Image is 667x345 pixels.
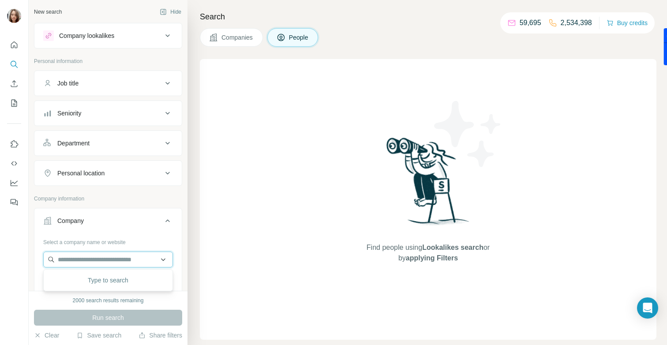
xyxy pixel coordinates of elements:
button: Buy credits [607,17,648,29]
span: Companies [221,33,254,42]
button: Save search [76,331,121,340]
button: Feedback [7,194,21,210]
div: 2000 search results remaining [73,297,144,304]
span: Lookalikes search [422,244,483,251]
button: Quick start [7,37,21,53]
p: 59,695 [520,18,541,28]
span: Find people using or by [357,242,498,263]
button: Use Surfe on LinkedIn [7,136,21,152]
h4: Search [200,11,656,23]
div: Personal location [57,169,105,178]
div: Company lookalikes [59,31,114,40]
button: Use Surfe API [7,156,21,171]
button: My lists [7,95,21,111]
button: Hide [154,5,187,19]
button: Job title [34,73,182,94]
button: Clear [34,331,59,340]
button: Enrich CSV [7,76,21,92]
span: applying Filters [406,254,458,262]
div: Select a company name or website [43,235,173,246]
div: Seniority [57,109,81,118]
button: Personal location [34,163,182,184]
div: Open Intercom Messenger [637,297,658,319]
button: Company lookalikes [34,25,182,46]
button: Search [7,56,21,72]
div: Job title [57,79,79,88]
button: Seniority [34,103,182,124]
p: Personal information [34,57,182,65]
div: Type to search [45,271,171,289]
button: Dashboard [7,175,21,191]
button: Department [34,133,182,154]
span: People [289,33,309,42]
div: Department [57,139,90,148]
div: Company [57,216,84,225]
img: Avatar [7,9,21,23]
button: Company [34,210,182,235]
button: Share filters [139,331,182,340]
p: 2,534,398 [561,18,592,28]
img: Surfe Illustration - Woman searching with binoculars [382,135,474,234]
img: Surfe Illustration - Stars [428,94,508,174]
p: Company information [34,195,182,203]
div: New search [34,8,62,16]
